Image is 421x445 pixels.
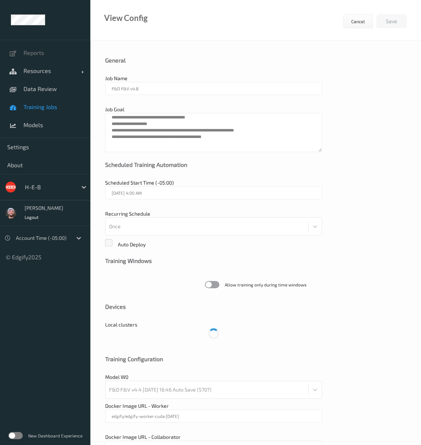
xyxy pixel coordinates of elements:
[105,403,169,409] span: Docker Image URL - Worker
[105,321,137,328] span: Local clusters
[105,180,174,186] span: Scheduled Start Time (-05:00)
[105,161,406,168] div: Scheduled Training Automation
[105,257,406,264] div: Training Windows
[225,281,306,288] span: Allow training only during time windows
[104,14,147,22] div: View Config
[118,241,146,247] span: Auto Deploy
[105,106,124,112] span: Job Goal
[377,14,407,28] button: Save
[105,355,406,363] div: Training Configuration
[105,57,406,64] div: General
[105,434,181,440] span: Docker Image URL - Collaborator
[105,303,406,310] div: Devices
[105,374,128,380] span: Model W0
[105,75,128,81] span: Job Name
[105,211,150,217] span: Recurring Schedule
[343,14,373,28] button: Cancel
